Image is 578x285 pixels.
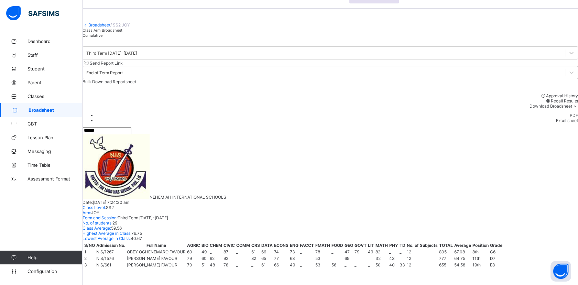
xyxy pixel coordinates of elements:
td: 92 [223,255,235,261]
td: _ [399,249,406,255]
td: 2 [84,255,95,261]
span: Lowest Average in Class: [83,236,131,241]
span: Messaging [28,149,83,154]
span: Lesson Plan [28,135,83,140]
span: Arm: [83,210,91,215]
span: Bulk Download Reportsheet [83,79,136,84]
td: 1 [84,249,95,255]
td: 61 [251,249,260,255]
td: 65 [261,255,273,261]
th: S/NO [84,242,95,248]
td: _ [299,249,314,255]
th: TD [399,242,406,248]
td: 56 [331,262,343,268]
span: Cumulative [83,33,102,38]
td: 78 [223,262,235,268]
td: 11th [472,255,489,261]
td: 655 [439,262,453,268]
span: Dashboard [28,39,83,44]
span: Highest Average in Class: [83,231,131,236]
img: safsims [6,6,59,21]
td: NIS/661 [96,262,126,268]
span: Broadsheet [29,107,83,113]
th: FACCT [299,242,314,248]
span: NEHEMIAH INTERNATIONAL SCHOOLS [150,195,226,200]
td: 805 [439,249,453,255]
span: JOY [91,210,99,215]
th: CIVIC [223,242,235,248]
td: 47 [344,249,353,255]
td: 62 [209,255,222,261]
td: E8 [490,262,503,268]
th: Position [472,242,489,248]
td: 66 [274,262,289,268]
th: TOTAL [439,242,453,248]
td: 70 [187,262,200,268]
td: 50 [375,262,388,268]
td: 49 [201,249,209,255]
td: 53 [315,255,330,261]
td: 40 [389,262,399,268]
li: dropdown-list-item-text-1 [96,118,578,123]
span: Assessment Format [28,176,83,182]
th: FMATH [315,242,330,248]
td: 32 [375,255,388,261]
td: _ [251,262,260,268]
td: 69 [344,255,353,261]
td: 8th [472,249,489,255]
td: [PERSON_NAME] FAVOUR [127,255,186,261]
td: 63 [290,255,299,261]
span: 29 [112,220,117,226]
td: 82 [251,255,260,261]
th: CRS [251,242,260,248]
th: CHEM [209,242,222,248]
span: Date: [83,200,93,205]
td: 33 [399,262,406,268]
th: COMM [236,242,250,248]
span: Configuration [28,268,82,274]
td: 87 [223,249,235,255]
span: Class Average: [83,226,111,231]
span: Third Term [DATE]-[DATE] [118,215,168,220]
td: 73 [290,249,299,255]
span: 76.75 [131,231,142,236]
td: C6 [490,249,503,255]
td: 61 [261,262,273,268]
span: / SS2 JOY [110,22,130,28]
span: 40.67 [131,236,142,241]
td: 777 [439,255,453,261]
span: No. of students: [83,220,112,226]
td: NIS/1267 [96,249,126,255]
span: Student [28,66,83,72]
td: _ [236,262,250,268]
th: FOOD [331,242,343,248]
td: 12 [406,262,438,268]
td: 79 [187,255,200,261]
td: 49 [368,249,374,255]
div: End of Term Report [86,70,123,75]
td: 60 [187,249,200,255]
th: PHY [389,242,399,248]
th: No. of Subjects [406,242,438,248]
td: _ [299,262,314,268]
img: nehemiah.png [83,134,150,199]
td: _ [368,262,374,268]
td: _ [331,249,343,255]
td: 51 [201,262,209,268]
td: _ [389,249,399,255]
span: Send Report Link [90,61,123,66]
td: _ [299,255,314,261]
td: _ [399,255,406,261]
span: Classes [28,94,83,99]
td: _ [368,255,374,261]
th: BIO [201,242,209,248]
th: GEO [344,242,353,248]
th: DATA [261,242,273,248]
span: 59.56 [111,226,122,231]
td: 12 [406,249,438,255]
td: 82 [375,249,388,255]
th: MATH [375,242,388,248]
td: 77 [274,255,289,261]
td: NIS/1576 [96,255,126,261]
td: 67.08 [454,249,471,255]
